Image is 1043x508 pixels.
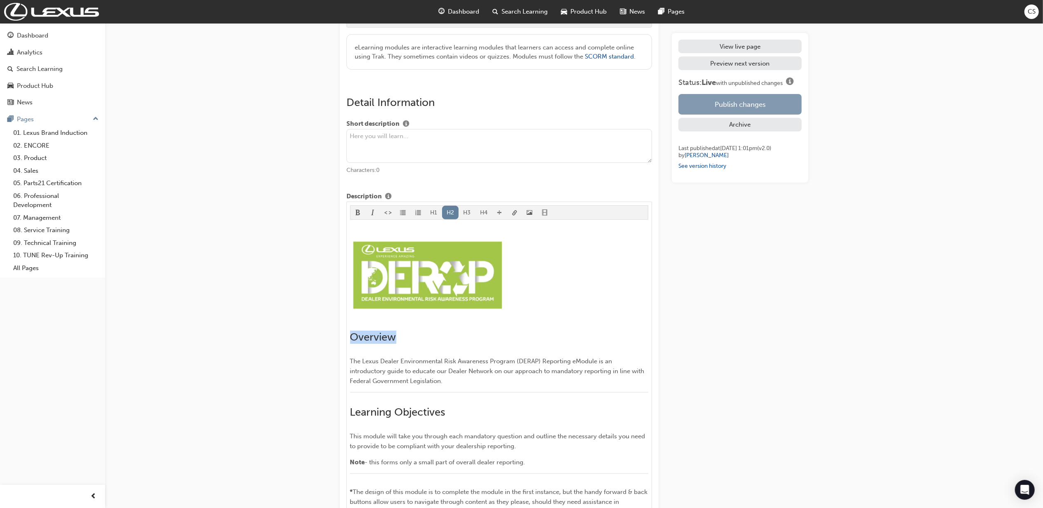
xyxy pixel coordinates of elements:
span: format_italic-icon [370,210,376,217]
span: Learning Objectives [350,406,445,419]
a: Product Hub [3,78,102,94]
span: CS [1028,7,1036,16]
a: 08. Service Training [10,224,102,237]
button: Archive [678,118,802,132]
a: search-iconSearch Learning [486,3,555,20]
a: 03. Product [10,152,102,165]
a: 07. Management [10,212,102,224]
a: pages-iconPages [652,3,692,20]
span: format_monospace-icon [385,210,391,217]
span: guage-icon [7,32,14,40]
a: 02. ENCORE [10,139,102,152]
button: format_italic-icon [365,206,381,219]
span: News [630,7,645,16]
button: Publish changes [678,94,802,115]
span: search-icon [7,66,13,73]
button: DashboardAnalyticsSearch LearningProduct HubNews [3,26,102,112]
button: H1 [426,206,442,219]
a: View live page [678,40,802,53]
div: Search Learning [16,64,63,74]
span: Live [702,78,716,87]
span: chart-icon [7,49,14,56]
div: News [17,98,33,107]
span: Product Hub [571,7,607,16]
button: Pages [3,112,102,127]
a: See version history [678,162,726,169]
span: pages-icon [659,7,665,17]
span: format_ul-icon [400,210,406,217]
span: Pages [668,7,685,16]
button: link-icon [507,206,523,219]
span: up-icon [93,114,99,125]
span: Dashboard [448,7,480,16]
span: link-icon [512,210,518,217]
a: SCORM standard [585,53,634,60]
span: Short description [346,119,400,129]
h2: Detail Information [346,96,652,109]
span: info-icon [385,193,391,201]
div: . [355,43,644,61]
button: CS [1024,5,1039,19]
a: 05. Parts21 Certification [10,177,102,190]
a: news-iconNews [614,3,652,20]
span: eLearning modules are interactive learning modules that learners can access and complete online u... [355,44,634,61]
a: Dashboard [3,28,102,43]
span: pages-icon [7,116,14,123]
button: Show info [382,192,395,202]
div: Status: [678,77,802,87]
button: Show info [400,119,412,129]
span: - this forms only a small part of overall dealer reporting. [365,459,525,466]
button: H4 [476,206,492,219]
div: Last published at [DATE] 1:01pm (v 2 . 0 ) [678,145,802,152]
a: Analytics [3,45,102,60]
div: Analytics [17,48,42,57]
button: format_ul-icon [396,206,411,219]
span: guage-icon [439,7,445,17]
span: info-icon [403,121,409,128]
a: 06. Professional Development [10,190,102,212]
a: [PERSON_NAME] [685,152,729,159]
span: image-icon [527,210,532,217]
div: Open Intercom Messenger [1015,480,1035,500]
a: guage-iconDashboard [432,3,486,20]
span: Characters: 0 [346,167,379,174]
button: video-icon [537,206,553,219]
div: Pages [17,115,34,124]
a: car-iconProduct Hub [555,3,614,20]
button: H2 [442,206,459,219]
button: format_bold-icon [351,206,366,219]
a: 09. Technical Training [10,237,102,249]
div: by [678,152,802,159]
button: H3 [459,206,476,219]
span: This module will take you through each mandatory question and outline the necessary details you n... [350,433,647,450]
span: news-icon [620,7,626,17]
span: format_ol-icon [415,210,421,217]
button: format_monospace-icon [381,206,396,219]
div: Product Hub [17,81,53,91]
a: 01. Lexus Brand Induction [10,127,102,139]
span: with unpublished changes [716,80,783,87]
span: video-icon [542,210,548,217]
div: Dashboard [17,31,48,40]
a: All Pages [10,262,102,275]
button: image-icon [522,206,537,219]
span: Description [346,192,382,202]
span: car-icon [7,82,14,90]
span: news-icon [7,99,14,106]
span: prev-icon [91,492,97,502]
span: Search Learning [502,7,548,16]
a: Preview next version [678,56,802,70]
span: divider-icon [497,210,502,217]
span: car-icon [561,7,567,17]
a: 04. Sales [10,165,102,177]
img: Trak [4,3,99,21]
button: format_ol-icon [411,206,426,219]
button: divider-icon [492,206,507,219]
span: The Lexus Dealer Environmental Risk Awareness Program (DERAP) Reporting eModule is an introductor... [350,357,646,385]
a: 10. TUNE Rev-Up Training [10,249,102,262]
span: search-icon [493,7,499,17]
span: info-icon [786,78,793,87]
span: Overview [350,331,396,343]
